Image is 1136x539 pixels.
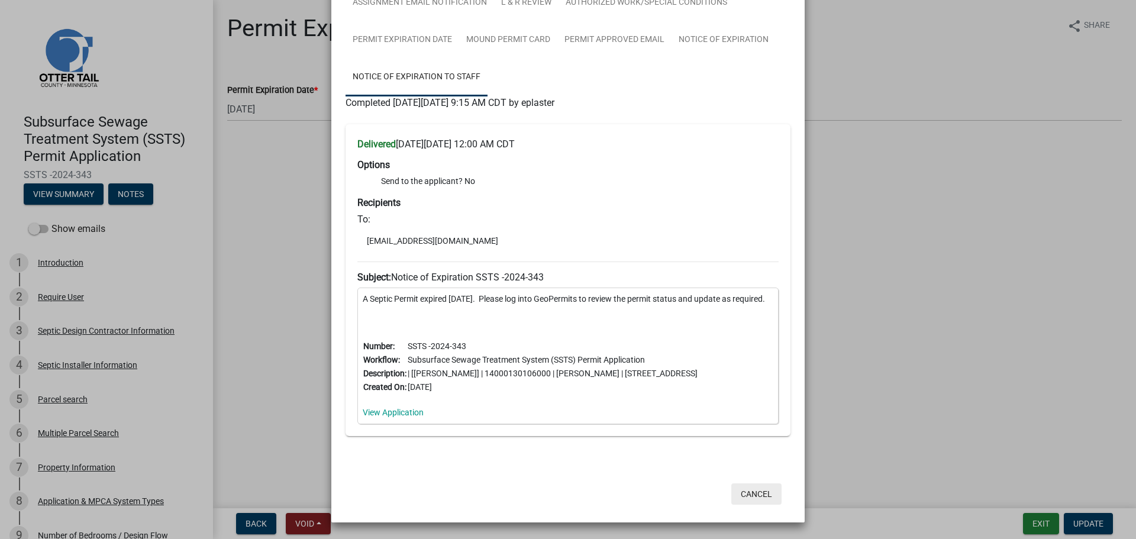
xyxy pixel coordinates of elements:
[363,408,424,417] a: View Application
[407,340,698,353] td: SSTS -2024-343
[357,272,391,283] strong: Subject:
[357,138,779,150] h6: [DATE][DATE] 12:00 AM CDT
[357,159,390,170] strong: Options
[407,353,698,367] td: Subsurface Sewage Treatment System (SSTS) Permit Application
[357,214,779,225] h6: To:
[357,197,401,208] strong: Recipients
[363,293,773,305] p: A Septic Permit expired [DATE]. Please log into GeoPermits to review the permit status and update...
[363,341,395,351] b: Number:
[346,97,554,108] span: Completed [DATE][DATE] 9:15 AM CDT by eplaster
[407,367,698,380] td: | [[PERSON_NAME]] | 14000130106000 | [PERSON_NAME] | [STREET_ADDRESS]
[357,272,779,283] h6: Notice of Expiration SSTS -2024-343
[363,369,406,378] b: Description:
[381,175,779,188] li: Send to the applicant? No
[346,59,488,96] a: Notice of Expiration to Staff
[672,21,776,59] a: Notice of Expiration
[557,21,672,59] a: Permit Approved Email
[731,483,782,505] button: Cancel
[357,138,396,150] strong: Delivered
[346,21,459,59] a: Permit Expiration Date
[357,232,779,250] li: [EMAIL_ADDRESS][DOMAIN_NAME]
[363,382,406,392] b: Created On:
[407,380,698,394] td: [DATE]
[459,21,557,59] a: Mound Permit Card
[363,355,400,364] b: Workflow:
